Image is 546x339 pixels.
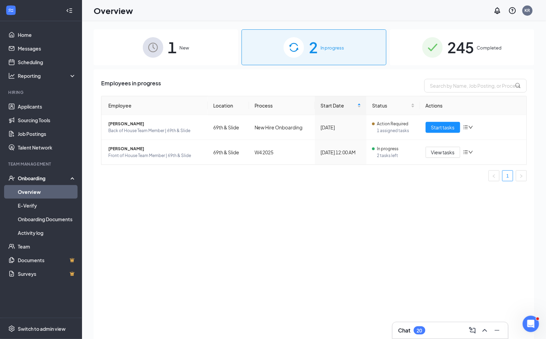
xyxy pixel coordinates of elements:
span: bars [463,125,468,130]
li: Next Page [516,170,527,181]
button: left [489,170,500,181]
svg: Settings [8,325,15,332]
th: Location [208,96,249,115]
svg: UserCheck [8,175,15,182]
a: Scheduling [18,55,76,69]
a: Talent Network [18,141,76,154]
a: Applicants [18,100,76,113]
span: 2 [309,36,318,59]
a: 1 [503,171,513,181]
span: Front of House Team Member | 69th & Slide [108,152,202,159]
div: Hiring [8,89,75,95]
div: 20 [417,328,422,334]
a: Overview [18,185,76,199]
span: Completed [477,44,502,51]
input: Search by Name, Job Posting, or Process [424,79,527,93]
button: Start tasks [426,122,460,133]
a: Home [18,28,76,42]
span: 245 [448,36,474,59]
h1: Overview [94,5,133,16]
h3: Chat [398,327,410,334]
span: [PERSON_NAME] [108,145,202,152]
li: Previous Page [489,170,500,181]
span: [PERSON_NAME] [108,121,202,127]
li: 1 [502,170,513,181]
svg: Notifications [493,6,502,15]
svg: Collapse [66,7,73,14]
td: 69th & Slide [208,140,249,165]
div: Team Management [8,161,75,167]
span: 1 assigned tasks [377,127,415,134]
span: Start tasks [431,124,455,131]
span: left [492,174,496,178]
button: Minimize [492,325,503,336]
span: New [180,44,189,51]
button: View tasks [426,147,460,158]
span: 2 tasks left [377,152,415,159]
th: Process [249,96,315,115]
a: Onboarding Documents [18,212,76,226]
span: View tasks [431,149,455,156]
td: New Hire Onboarding [249,115,315,140]
a: Sourcing Tools [18,113,76,127]
span: Status [372,102,410,109]
span: Employees in progress [101,79,161,93]
span: In progress [377,145,398,152]
button: ChevronUp [479,325,490,336]
span: Action Required [377,121,408,127]
div: Onboarding [18,175,70,182]
span: Start Date [320,102,356,109]
a: Team [18,240,76,253]
svg: Analysis [8,72,15,79]
a: E-Verify [18,199,76,212]
a: SurveysCrown [18,267,76,281]
div: KR [525,8,530,13]
span: down [468,125,473,130]
a: DocumentsCrown [18,253,76,267]
button: ComposeMessage [467,325,478,336]
span: Back of House Team Member | 69th & Slide [108,127,202,134]
th: Employee [101,96,208,115]
a: Job Postings [18,127,76,141]
div: [DATE] 12:00 AM [320,149,361,156]
svg: Minimize [493,326,501,335]
a: Activity log [18,226,76,240]
div: [DATE] [320,124,361,131]
th: Status [367,96,420,115]
svg: QuestionInfo [508,6,517,15]
span: 1 [168,36,177,59]
svg: ComposeMessage [468,326,477,335]
a: Messages [18,42,76,55]
span: down [468,150,473,155]
svg: ChevronUp [481,326,489,335]
button: right [516,170,527,181]
span: In progress [320,44,344,51]
iframe: Intercom live chat [523,316,539,332]
span: right [519,174,523,178]
td: 69th & Slide [208,115,249,140]
div: Switch to admin view [18,325,66,332]
svg: WorkstreamLogo [8,7,14,14]
div: Reporting [18,72,77,79]
td: W4 2025 [249,140,315,165]
th: Actions [420,96,527,115]
span: bars [463,150,468,155]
